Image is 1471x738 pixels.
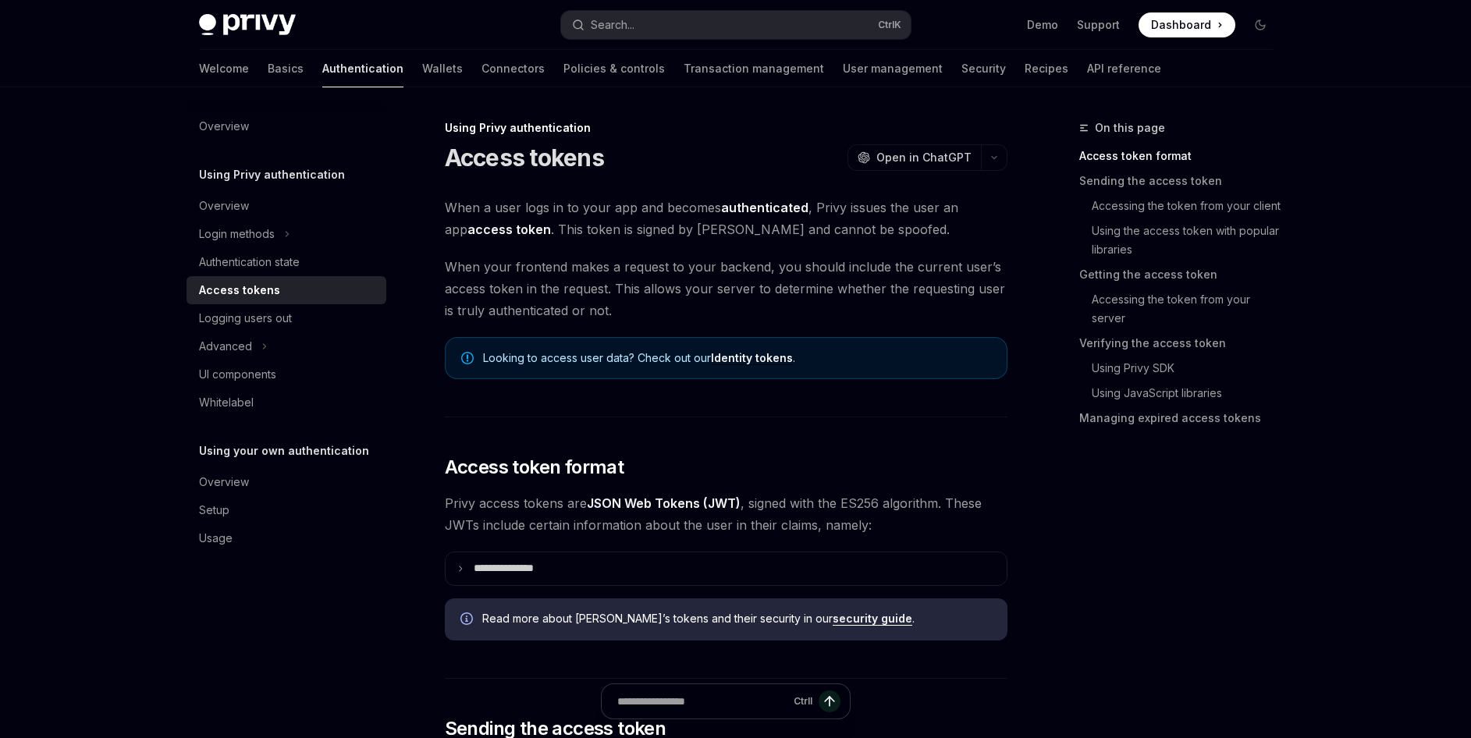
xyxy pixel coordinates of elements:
[187,389,386,417] a: Whitelabel
[833,612,912,626] a: security guide
[1151,17,1211,33] span: Dashboard
[199,197,249,215] div: Overview
[481,50,545,87] a: Connectors
[482,611,992,626] span: Read more about [PERSON_NAME]’s tokens and their security in our .
[461,352,474,364] svg: Note
[199,337,252,356] div: Advanced
[1077,17,1120,33] a: Support
[187,524,386,552] a: Usage
[1079,331,1285,356] a: Verifying the access token
[422,50,463,87] a: Wallets
[199,253,300,271] div: Authentication state
[268,50,304,87] a: Basics
[187,248,386,276] a: Authentication state
[843,50,943,87] a: User management
[721,200,808,215] strong: authenticated
[1248,12,1273,37] button: Toggle dark mode
[878,19,901,31] span: Ctrl K
[322,50,403,87] a: Authentication
[1087,50,1161,87] a: API reference
[199,442,369,460] h5: Using your own authentication
[187,112,386,140] a: Overview
[711,351,793,365] a: Identity tokens
[819,690,840,712] button: Send message
[587,495,741,512] a: JSON Web Tokens (JWT)
[199,165,345,184] h5: Using Privy authentication
[199,501,229,520] div: Setup
[684,50,824,87] a: Transaction management
[1079,406,1285,431] a: Managing expired access tokens
[876,150,972,165] span: Open in ChatGPT
[187,468,386,496] a: Overview
[199,473,249,491] div: Overview
[483,350,991,366] span: Looking to access user data? Check out our .
[199,117,249,136] div: Overview
[563,50,665,87] a: Policies & controls
[199,393,254,412] div: Whitelabel
[1025,50,1068,87] a: Recipes
[187,496,386,524] a: Setup
[199,309,292,328] div: Logging users out
[445,144,604,172] h1: Access tokens
[1027,17,1058,33] a: Demo
[445,455,624,480] span: Access token format
[961,50,1006,87] a: Security
[187,220,386,248] button: Toggle Login methods section
[199,50,249,87] a: Welcome
[199,281,280,300] div: Access tokens
[1139,12,1235,37] a: Dashboard
[1079,356,1285,381] a: Using Privy SDK
[1079,218,1285,262] a: Using the access token with popular libraries
[460,612,476,628] svg: Info
[1079,262,1285,287] a: Getting the access token
[187,304,386,332] a: Logging users out
[561,11,911,39] button: Open search
[445,197,1007,240] span: When a user logs in to your app and becomes , Privy issues the user an app . This token is signed...
[199,365,276,384] div: UI components
[1079,169,1285,193] a: Sending the access token
[199,225,275,243] div: Login methods
[1079,381,1285,406] a: Using JavaScript libraries
[199,529,233,548] div: Usage
[1079,144,1285,169] a: Access token format
[187,276,386,304] a: Access tokens
[445,120,1007,136] div: Using Privy authentication
[1079,287,1285,331] a: Accessing the token from your server
[445,492,1007,536] span: Privy access tokens are , signed with the ES256 algorithm. These JWTs include certain information...
[187,332,386,360] button: Toggle Advanced section
[187,192,386,220] a: Overview
[445,256,1007,321] span: When your frontend makes a request to your backend, you should include the current user’s access ...
[467,222,551,237] strong: access token
[1079,193,1285,218] a: Accessing the token from your client
[617,684,787,718] input: Ask a question...
[591,16,634,34] div: Search...
[199,14,296,36] img: dark logo
[1095,119,1165,137] span: On this page
[847,144,981,171] button: Open in ChatGPT
[187,360,386,389] a: UI components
